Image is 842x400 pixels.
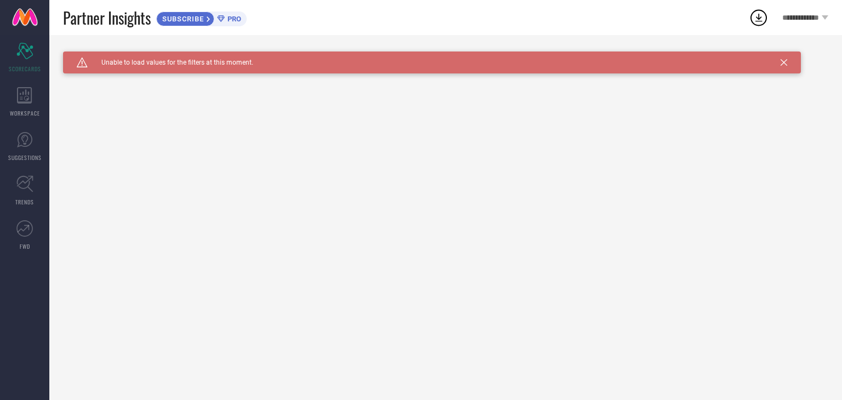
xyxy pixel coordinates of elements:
div: Unable to load filters at this moment. Please try later. [63,52,828,60]
div: Open download list [749,8,769,27]
span: WORKSPACE [10,109,40,117]
a: SUBSCRIBEPRO [156,9,247,26]
span: FWD [20,242,30,250]
span: SUGGESTIONS [8,153,42,162]
span: SCORECARDS [9,65,41,73]
span: Partner Insights [63,7,151,29]
span: TRENDS [15,198,34,206]
span: PRO [225,15,241,23]
span: SUBSCRIBE [157,15,207,23]
span: Unable to load values for the filters at this moment. [88,59,253,66]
